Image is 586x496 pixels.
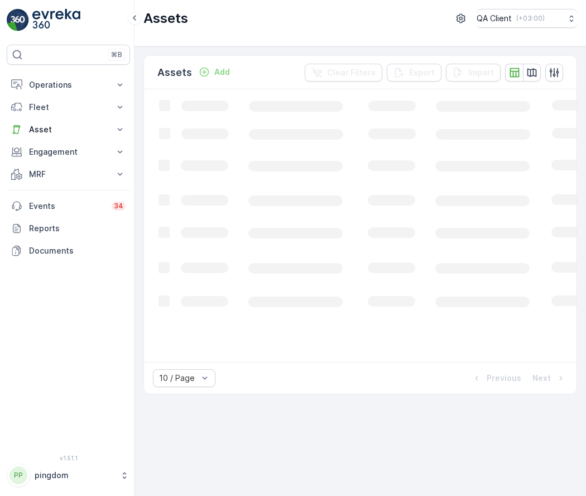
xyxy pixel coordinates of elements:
[470,371,522,385] button: Previous
[7,9,29,31] img: logo
[487,373,521,384] p: Previous
[7,455,130,461] span: v 1.51.1
[29,223,126,234] p: Reports
[387,64,441,82] button: Export
[114,202,123,211] p: 34
[7,464,130,487] button: PPpingdom
[7,74,130,96] button: Operations
[531,371,568,385] button: Next
[29,79,108,90] p: Operations
[477,9,577,28] button: QA Client(+03:00)
[409,67,435,78] p: Export
[7,240,130,262] a: Documents
[194,65,234,79] button: Add
[468,67,494,78] p: Import
[111,50,122,59] p: ⌘B
[29,169,108,180] p: MRF
[35,470,114,481] p: pingdom
[7,217,130,240] a: Reports
[32,9,80,31] img: logo_light-DOdMpM7g.png
[446,64,501,82] button: Import
[29,146,108,158] p: Engagement
[9,466,27,484] div: PP
[157,65,192,80] p: Assets
[532,373,551,384] p: Next
[7,141,130,163] button: Engagement
[143,9,188,27] p: Assets
[327,67,376,78] p: Clear Filters
[477,13,512,24] p: QA Client
[29,201,105,212] p: Events
[7,195,130,217] a: Events34
[29,124,108,135] p: Asset
[29,245,126,256] p: Documents
[214,66,230,78] p: Add
[305,64,382,82] button: Clear Filters
[29,102,108,113] p: Fleet
[7,163,130,185] button: MRF
[7,118,130,141] button: Asset
[7,96,130,118] button: Fleet
[516,14,545,23] p: ( +03:00 )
